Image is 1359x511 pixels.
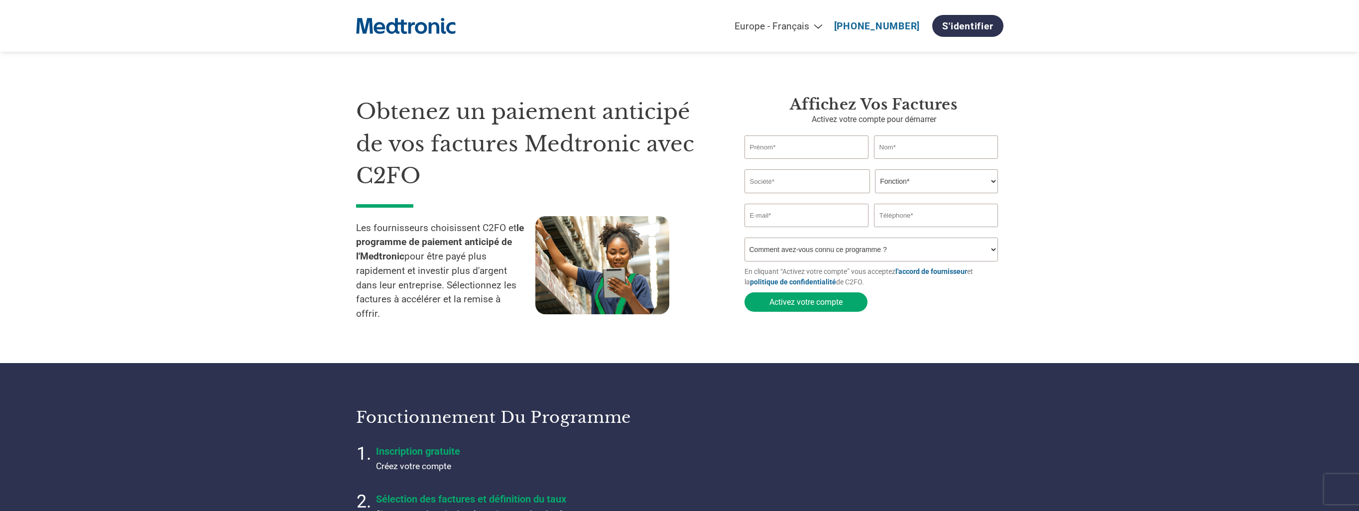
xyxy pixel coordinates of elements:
p: En cliquant “Activez votre compte” vous acceptez et la de C2FO. [744,266,1003,287]
input: Invalid Email format [744,204,869,227]
p: Créez votre compte [376,460,625,473]
a: [PHONE_NUMBER] [834,20,920,32]
img: Medtronic [356,12,456,40]
input: Société* [744,169,870,193]
div: Invalid company name or company name is too long [744,194,998,200]
img: supply chain worker [535,216,669,314]
h1: Obtenez un paiement anticipé de vos factures Medtronic avec C2FO [356,96,715,192]
p: Les fournisseurs choisissent C2FO et pour être payé plus rapidement et investir plus d'argent dan... [356,221,535,322]
div: Inavlid Email Address [744,228,869,234]
a: S'identifier [932,15,1003,37]
div: Inavlid Phone Number [874,228,998,234]
select: Title/Role [875,169,998,193]
h3: Fonctionnement du programme [356,407,667,427]
a: l'accord de fournisseur [895,267,967,275]
h4: Inscription gratuite [376,445,625,457]
div: Invalid last name or last name is too long [874,160,998,165]
a: politique de confidentialité [750,278,836,286]
h3: Affichez vos factures [744,96,1003,114]
h4: Sélection des factures et définition du taux [376,493,625,505]
div: Invalid first name or first name is too long [744,160,869,165]
input: Téléphone* [874,204,998,227]
p: Activez votre compte pour démarrer [744,114,1003,126]
strong: le programme de paiement anticipé de l'Medtronic [356,222,524,262]
input: Prénom* [744,135,869,159]
button: Activez votre compte [744,292,867,312]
